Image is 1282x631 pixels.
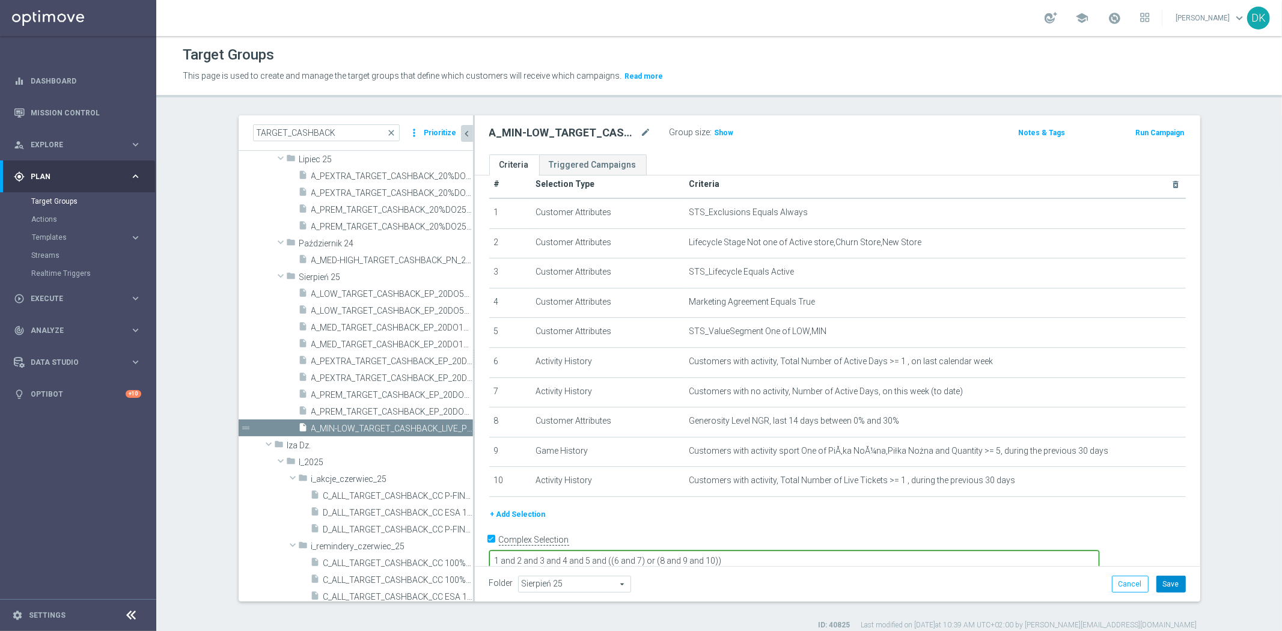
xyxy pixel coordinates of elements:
td: Game History [531,437,684,467]
td: Activity History [531,377,684,407]
i: keyboard_arrow_right [130,293,141,304]
i: insert_drive_file [299,254,308,268]
div: Templates [31,228,155,246]
a: Target Groups [31,197,125,206]
a: Triggered Campaigns [539,154,647,175]
th: Selection Type [531,171,684,198]
td: Customer Attributes [531,407,684,437]
i: insert_drive_file [311,507,320,520]
div: DK [1247,7,1270,29]
span: D_ALL_TARGET_CASHBACK_CC ESA 100% do 500 PLN_170725 [323,508,473,518]
i: folder [287,153,296,167]
button: Data Studio keyboard_arrow_right [13,358,142,367]
div: Explore [14,139,130,150]
label: ID: 40825 [819,620,850,630]
td: Customer Attributes [531,288,684,318]
i: insert_drive_file [299,204,308,218]
i: gps_fixed [14,171,25,182]
i: insert_drive_file [311,557,320,571]
a: Streams [31,251,125,260]
td: Customer Attributes [531,198,684,228]
span: Explore [31,141,130,148]
span: Lipiec 25 [299,154,473,165]
span: A_PEXTRA_TARGET_CASHBACK_EP_20DO1000_190825 [311,356,473,367]
div: Mission Control [13,108,142,118]
i: insert_drive_file [299,389,308,403]
i: settings [12,610,23,621]
div: Plan [14,171,130,182]
span: Iza Dz. [287,440,473,451]
span: Plan [31,173,130,180]
td: Activity History [531,347,684,377]
span: A_PEXTRA_TARGET_CASHBACK_20%DO500_140725_SMS [311,188,473,198]
i: insert_drive_file [299,406,308,419]
h1: Target Groups [183,46,274,64]
span: Customers with activity, Total Number of Active Days >= 1 , on last calendar week [689,356,993,367]
span: A_LOW_TARGET_CASHBACK_EP_20DO50_060825_SMS [311,306,473,316]
i: insert_drive_file [299,422,308,436]
td: 1 [489,198,531,228]
button: play_circle_outline Execute keyboard_arrow_right [13,294,142,303]
i: insert_drive_file [299,187,308,201]
i: keyboard_arrow_right [130,325,141,336]
td: 4 [489,288,531,318]
div: Templates [32,234,130,241]
td: Customer Attributes [531,258,684,288]
span: close [387,128,397,138]
a: Settings [29,612,66,619]
td: 3 [489,258,531,288]
span: i_remindery_czerwiec_25 [311,541,473,552]
span: C_ALL_TARGET_CASHBACK_CC P-FINALY LN 100% do 300 PLN_020625 [323,491,473,501]
i: folder [287,237,296,251]
a: Criteria [489,154,539,175]
i: insert_drive_file [311,574,320,588]
i: insert_drive_file [299,338,308,352]
span: Customers with activity sport One of PiÅ‚ka NoÅ¼na,Piłka Nożna and Quantity >= 5, during the prev... [689,446,1108,456]
div: Data Studio [14,357,130,368]
i: equalizer [14,76,25,87]
span: C_ALL_TARGET_CASHBACK_CC 100% do 300PLN SMS CZW_230625 [323,575,473,585]
div: Execute [14,293,130,304]
button: Templates keyboard_arrow_right [31,233,142,242]
i: mode_edit [641,126,652,140]
span: Execute [31,295,130,302]
span: school [1075,11,1088,25]
a: Realtime Triggers [31,269,125,278]
td: 6 [489,347,531,377]
td: 9 [489,437,531,467]
i: keyboard_arrow_right [130,232,141,243]
span: i_akcje_czerwiec_25 [311,474,473,484]
td: 8 [489,407,531,437]
span: Sierpie&#x144; 25 [299,272,473,282]
label: Group size [670,127,710,138]
div: Actions [31,210,155,228]
td: 2 [489,228,531,258]
td: 5 [489,318,531,348]
a: Optibot [31,378,126,410]
div: Analyze [14,325,130,336]
i: insert_drive_file [299,372,308,386]
div: +10 [126,390,141,398]
div: Mission Control [14,97,141,129]
i: keyboard_arrow_right [130,171,141,182]
div: Streams [31,246,155,264]
span: A_PREM_TARGET_CASHBACK_20%DO250_140725 [311,205,473,215]
span: STS_Exclusions Equals Always [689,207,808,218]
a: [PERSON_NAME]keyboard_arrow_down [1174,9,1247,27]
span: Show [715,129,734,137]
span: Data Studio [31,359,130,366]
span: A_MIN-LOW_TARGET_CASHBACK_LIVE_PN_290825 [311,424,473,434]
i: folder [287,271,296,285]
label: : [710,127,712,138]
i: insert_drive_file [299,221,308,234]
span: Criteria [689,179,719,189]
span: Marketing Agreement Equals True [689,297,815,307]
span: A_PEXTRA_TARGET_CASHBACK_EP_20DO1000_190825_SMS [311,373,473,383]
span: This page is used to create and manage the target groups that define which customers will receive... [183,71,621,81]
td: Activity History [531,467,684,497]
button: track_changes Analyze keyboard_arrow_right [13,326,142,335]
label: Last modified on [DATE] at 10:39 AM UTC+02:00 by [PERSON_NAME][EMAIL_ADDRESS][DOMAIN_NAME] [861,620,1197,630]
button: Notes & Tags [1017,126,1066,139]
span: C_ALL_TARGET_CASHBACK_CC 100% do 300PLN PUSH SR_230625 [323,558,473,569]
